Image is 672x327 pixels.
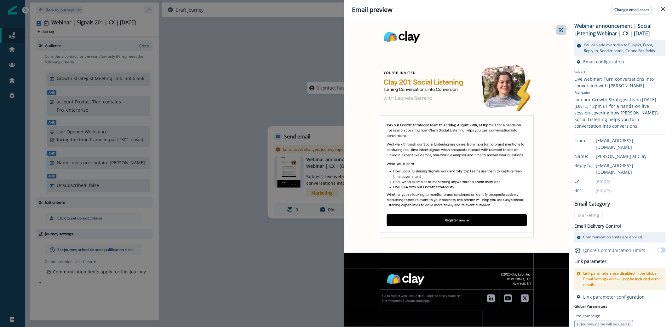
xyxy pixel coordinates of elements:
[583,271,663,288] p: Link parameters are in the Global Email Settings and will in the emails.
[583,234,643,240] p: Communication limits are applied.
[584,42,663,54] p: You can add overrides to Subject, From, Reply-to, Sender name, Cc and Bcc fields
[596,178,666,184] div: (empty)
[612,5,652,15] button: Change email asset
[574,313,600,319] p: utm_campaign
[574,153,606,160] div: Name:
[620,271,635,276] span: disabled
[577,59,624,65] button: Email configuration
[574,223,621,229] p: Email Delivery Control
[574,200,610,207] p: Email Category
[574,137,606,144] div: From:
[596,162,666,175] div: [EMAIL_ADDRESS][DOMAIN_NAME]
[574,302,607,309] p: Global Parameters
[344,22,569,327] img: email asset unavailable
[574,22,666,37] p: Webinar announcement | Social Listening Webinar | CX | [DATE]
[574,162,606,169] div: Reply to:
[574,187,606,194] div: Bcc:
[577,294,645,300] button: Link parameter configuration
[614,8,649,12] p: Change email asset
[574,70,666,76] p: Subject
[574,76,666,89] div: Live webinar: Turn conversations into conversion with [PERSON_NAME]
[596,137,666,150] div: [EMAIL_ADDRESS][DOMAIN_NAME]
[574,96,666,129] div: Join our Growth Strategist team [DATE][DATE] 12pm ET for a hands-on live session covering how [PE...
[596,153,666,160] div: [PERSON_NAME] at Clay
[574,258,606,266] h2: Link parameter
[583,59,624,65] p: Email configuration
[577,321,631,327] span: {{ Journey name will be used }}
[574,178,606,184] div: Cc:
[583,294,645,300] p: Link parameter configuration
[583,247,645,254] p: Ignore Communication Limits
[352,5,664,15] div: Email preview
[658,4,668,14] button: Close
[596,187,666,194] div: (empty)
[623,276,650,282] span: not be included
[574,89,666,96] p: Preheader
